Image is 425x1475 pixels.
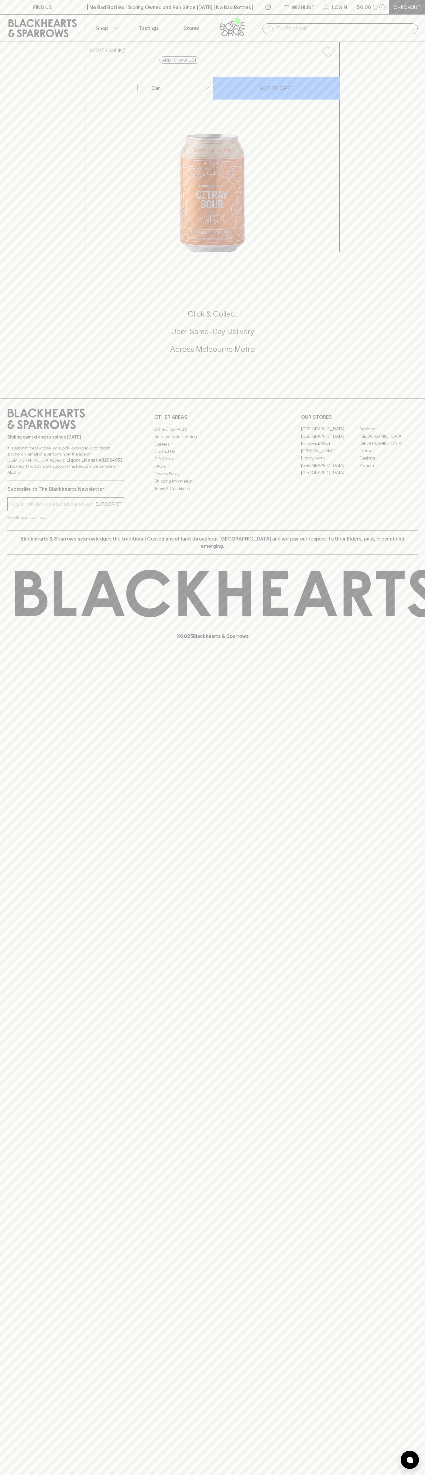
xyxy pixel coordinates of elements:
[7,485,124,493] p: Subscribe to The Blackhearts Newsletter
[359,433,418,440] a: [GEOGRAPHIC_DATA]
[301,413,418,421] p: OUR STORES
[149,82,212,94] div: Can
[7,327,418,337] h5: Uber Same-Day Delivery
[154,440,271,448] a: Careers
[301,455,359,462] a: Fitzroy North
[154,463,271,470] a: FAQ's
[357,4,371,11] p: $0.00
[154,485,271,492] a: Terms & Conditions
[301,462,359,469] a: [GEOGRAPHIC_DATA]
[139,25,159,32] p: Tastings
[12,535,413,550] p: Blackhearts & Sparrows acknowledges the traditional Custodians of land throughout [GEOGRAPHIC_DAT...
[301,440,359,447] a: Brunswick West
[332,4,347,11] p: Login
[90,48,104,53] a: HOME
[320,44,337,60] button: Add to wishlist
[301,469,359,476] a: [GEOGRAPHIC_DATA]
[260,84,293,92] p: ADD TO CART
[359,440,418,447] a: [GEOGRAPHIC_DATA]
[7,445,124,475] p: It is against the law to sell or supply alcohol to, or to obtain alcohol on behalf of a person un...
[381,5,384,9] p: 0
[7,309,418,319] h5: Click & Collect
[359,447,418,455] a: Fitzroy
[12,499,93,509] input: e.g. jane@blackheartsandsparrows.com.au
[154,448,271,455] a: Contact Us
[301,447,359,455] a: [PERSON_NAME]
[109,48,122,53] a: SHOP
[154,426,271,433] a: Bottle Drop FAQ's
[7,344,418,354] h5: Across Melbourne Metro
[159,56,199,64] button: Add to wishlist
[407,1457,413,1463] img: bubble-icon
[96,500,121,508] p: SUBSCRIBE
[7,285,418,386] div: Call to action block
[359,455,418,462] a: Geelong
[151,84,161,92] p: Can
[128,15,170,42] a: Tastings
[96,25,108,32] p: Shop
[67,458,122,463] strong: Liquor License #32064953
[7,434,124,440] p: Sibling owned and run since [DATE]
[154,433,271,440] a: Business & Bulk Gifting
[85,62,339,252] img: 39062.png
[33,4,52,11] p: FIND US
[93,498,124,511] button: SUBSCRIBE
[292,4,315,11] p: Wishlist
[213,77,340,100] button: ADD TO CART
[183,25,199,32] p: Stores
[154,455,271,463] a: Gift Cards
[154,470,271,477] a: Privacy Policy
[7,514,124,520] p: We will never spam you
[359,426,418,433] a: Braddon
[154,413,271,421] p: OTHER AREAS
[301,426,359,433] a: [GEOGRAPHIC_DATA]
[301,433,359,440] a: [GEOGRAPHIC_DATA]
[393,4,421,11] p: Checkout
[85,15,128,42] button: Shop
[170,15,213,42] a: Stores
[277,24,413,33] input: Try "Pinot noir"
[359,462,418,469] a: Prahran
[154,478,271,485] a: Shipping Information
